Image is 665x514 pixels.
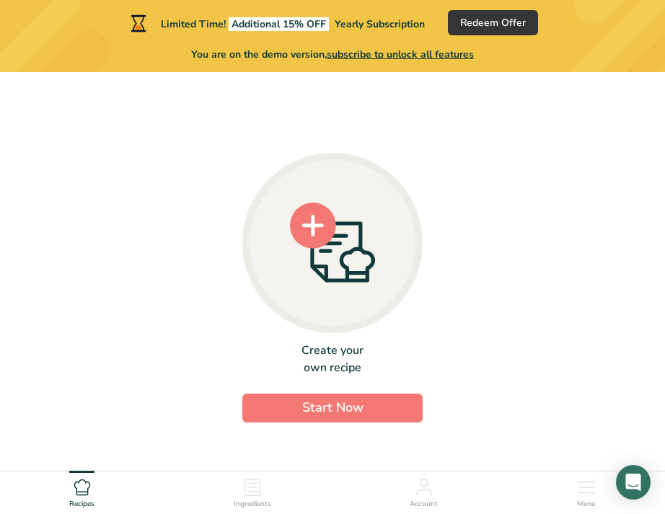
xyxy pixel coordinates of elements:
div: Create your own recipe [242,342,423,376]
div: Open Intercom Messenger [616,465,651,500]
a: Account [410,471,438,510]
span: Recipes [69,499,94,510]
button: Redeem Offer [448,10,538,35]
div: Limited Time! [128,14,425,32]
span: Redeem Offer [460,15,526,30]
span: Yearly Subscription [335,17,425,31]
a: Recipes [69,471,94,510]
span: Menu [577,499,596,510]
span: You are on the demo version, [191,47,474,62]
span: Start Now [302,399,364,416]
button: Start Now [242,394,423,422]
span: subscribe to unlock all features [327,48,474,61]
span: Additional 15% OFF [229,17,329,31]
span: Ingredients [234,499,271,510]
span: Account [410,499,438,510]
a: Ingredients [234,471,271,510]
